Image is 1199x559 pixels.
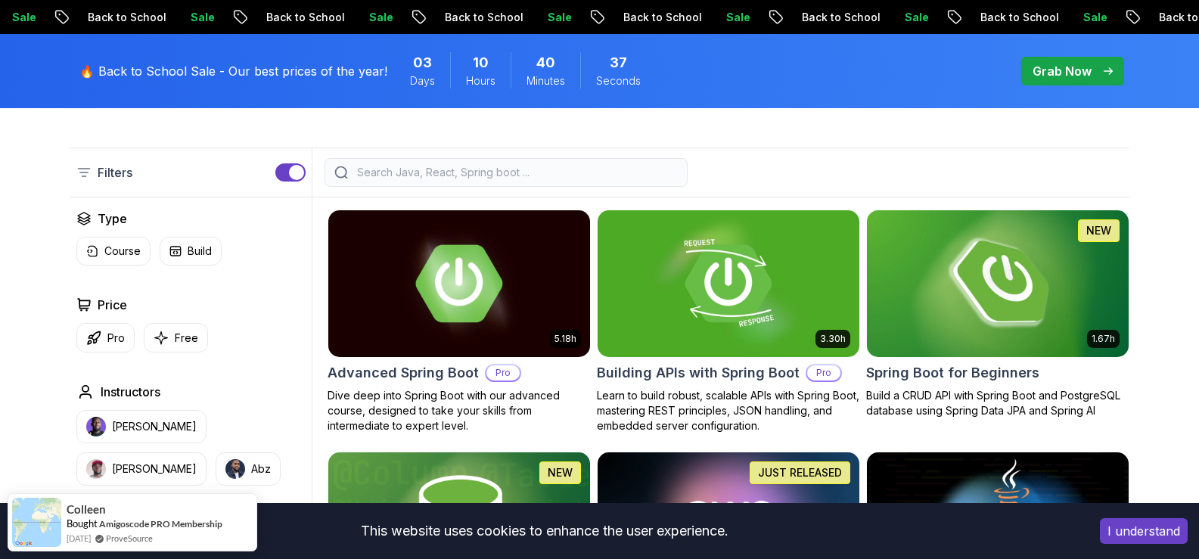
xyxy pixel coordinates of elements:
[866,210,1129,418] a: Spring Boot for Beginners card1.67hNEWSpring Boot for BeginnersBuild a CRUD API with Spring Boot ...
[527,73,565,89] span: Minutes
[597,362,800,384] h2: Building APIs with Spring Boot
[175,331,198,346] p: Free
[112,419,197,434] p: [PERSON_NAME]
[328,210,590,357] img: Advanced Spring Boot card
[866,388,1129,418] p: Build a CRUD API with Spring Boot and PostgreSQL database using Spring Data JPA and Spring AI
[486,365,520,380] p: Pro
[144,323,208,352] button: Free
[112,461,197,477] p: [PERSON_NAME]
[756,10,804,25] p: Sale
[934,10,983,25] p: Sale
[86,417,106,436] img: instructor img
[596,73,641,89] span: Seconds
[328,210,591,433] a: Advanced Spring Boot card5.18hAdvanced Spring BootProDive deep into Spring Boot with our advanced...
[399,10,447,25] p: Sale
[1010,10,1113,25] p: Back to School
[413,52,432,73] span: 3 Days
[1033,62,1092,80] p: Grab Now
[67,503,106,516] span: Colleen
[820,333,846,345] p: 3.30h
[67,517,98,529] span: Bought
[548,465,573,480] p: NEW
[653,10,756,25] p: Back to School
[536,52,555,73] span: 40 Minutes
[76,452,207,486] button: instructor img[PERSON_NAME]
[11,514,1077,548] div: This website uses cookies to enhance the user experience.
[597,210,860,433] a: Building APIs with Spring Boot card3.30hBuilding APIs with Spring BootProLearn to build robust, s...
[98,296,127,314] h2: Price
[598,210,859,357] img: Building APIs with Spring Boot card
[76,237,151,266] button: Course
[807,365,840,380] p: Pro
[474,10,577,25] p: Back to School
[354,165,678,180] input: Search Java, React, Spring boot ...
[98,210,127,228] h2: Type
[104,244,141,259] p: Course
[188,244,212,259] p: Build
[1092,333,1115,345] p: 1.67h
[1100,518,1188,544] button: Accept cookies
[410,73,435,89] span: Days
[160,237,222,266] button: Build
[216,452,281,486] button: instructor imgAbz
[86,459,106,479] img: instructor img
[466,73,495,89] span: Hours
[831,10,934,25] p: Back to School
[758,465,842,480] p: JUST RELEASED
[610,52,627,73] span: 37 Seconds
[860,207,1135,360] img: Spring Boot for Beginners card
[866,362,1039,384] h2: Spring Boot for Beginners
[473,52,489,73] span: 10 Hours
[42,10,90,25] p: Sale
[101,383,160,401] h2: Instructors
[117,10,220,25] p: Back to School
[251,461,271,477] p: Abz
[98,163,132,182] p: Filters
[597,388,860,433] p: Learn to build robust, scalable APIs with Spring Boot, mastering REST principles, JSON handling, ...
[296,10,399,25] p: Back to School
[220,10,269,25] p: Sale
[99,518,222,529] a: Amigoscode PRO Membership
[79,62,387,80] p: 🔥 Back to School Sale - Our best prices of the year!
[67,532,91,545] span: [DATE]
[225,459,245,479] img: instructor img
[106,532,153,545] a: ProveSource
[107,331,125,346] p: Pro
[76,323,135,352] button: Pro
[577,10,626,25] p: Sale
[12,498,61,547] img: provesource social proof notification image
[328,388,591,433] p: Dive deep into Spring Boot with our advanced course, designed to take your skills from intermedia...
[1113,10,1161,25] p: Sale
[76,410,207,443] button: instructor img[PERSON_NAME]
[1086,223,1111,238] p: NEW
[328,362,479,384] h2: Advanced Spring Boot
[554,333,576,345] p: 5.18h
